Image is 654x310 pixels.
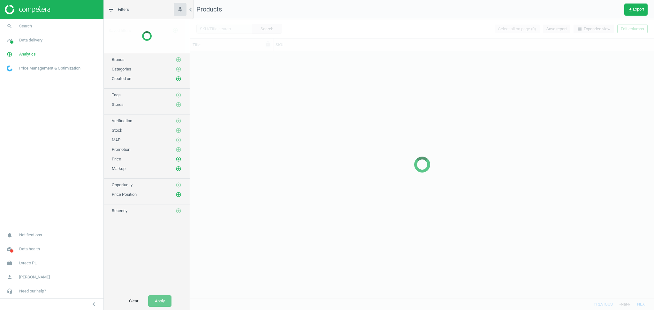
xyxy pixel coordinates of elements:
button: add_circle_outline [175,101,182,108]
i: work [4,257,16,269]
i: add_circle_outline [176,208,181,214]
span: Markup [112,166,125,171]
i: headset_mic [4,285,16,297]
i: add_circle_outline [176,128,181,133]
i: search [4,20,16,32]
button: add_circle_outline [175,76,182,82]
i: add_circle_outline [176,66,181,72]
span: [PERSON_NAME] [19,274,50,280]
button: get_appExport [624,4,648,16]
span: Verification [112,118,132,123]
span: Categories [112,67,131,71]
span: Created on [112,76,131,81]
span: Lyreco PL [19,260,37,266]
button: add_circle_outline [175,127,182,134]
i: get_app [628,7,633,12]
button: add_circle_outline [175,118,182,124]
span: Data delivery [19,37,42,43]
span: Recency [112,208,127,213]
button: add_circle_outline [175,56,182,63]
span: Need our help? [19,288,46,294]
span: MAP [112,137,120,142]
span: Brands [112,57,125,62]
i: notifications [4,229,16,241]
i: add_circle_outline [176,156,181,162]
span: Stock [112,128,122,133]
i: add_circle_outline [176,118,181,124]
img: wGWNvw8QSZomAAAAABJRU5ErkJggg== [7,65,12,71]
i: chevron_left [90,300,98,308]
span: Notifications [19,232,42,238]
span: Tags [112,92,121,97]
i: add_circle_outline [176,182,181,188]
i: cloud_done [4,243,16,255]
i: timeline [4,34,16,46]
span: Price Management & Optimization [19,65,80,71]
span: Products [196,5,222,13]
i: add_circle_outline [176,166,181,172]
i: pie_chart_outlined [4,48,16,60]
i: chevron_left [187,6,194,13]
i: add_circle_outline [176,57,181,63]
button: add_circle_outline [175,66,182,72]
button: add_circle_outline [175,146,182,153]
button: add_circle_outline [175,191,182,198]
button: add_circle_outline [175,137,182,143]
button: chevron_left [86,300,102,308]
button: add_circle_outline [175,166,182,172]
i: add_circle_outline [176,76,181,82]
span: Search [19,23,32,29]
i: filter_list [107,6,115,13]
span: Price Position [112,192,137,197]
span: Filters [118,7,129,12]
span: Stores [112,102,124,107]
span: Price [112,157,121,161]
i: person [4,271,16,283]
img: ajHJNr6hYgQAAAAASUVORK5CYII= [5,5,50,14]
span: Analytics [19,51,36,57]
i: add_circle_outline [176,147,181,152]
button: add_circle_outline [175,208,182,214]
i: add_circle_outline [176,192,181,197]
i: add_circle_outline [176,137,181,143]
span: Promotion [112,147,130,152]
button: add_circle_outline [175,92,182,98]
button: Apply [148,295,171,307]
span: Opportunity [112,182,133,187]
i: add_circle_outline [176,102,181,107]
span: Export [628,7,644,12]
span: Data health [19,246,40,252]
button: add_circle_outline [175,156,182,162]
i: add_circle_outline [176,92,181,98]
button: Clear [122,295,145,307]
button: add_circle_outline [175,182,182,188]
